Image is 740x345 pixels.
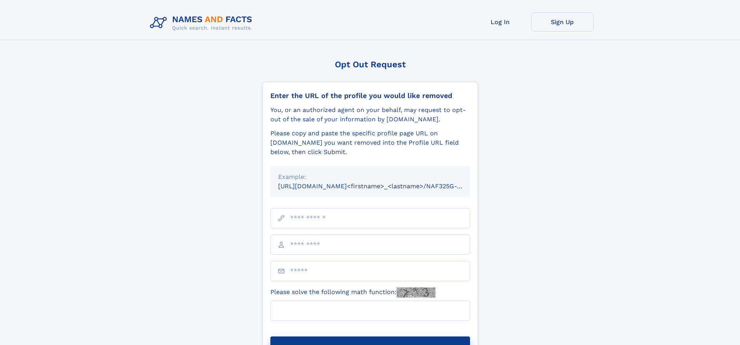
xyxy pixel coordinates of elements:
[469,12,531,32] a: Log In
[278,172,462,182] div: Example:
[270,91,470,100] div: Enter the URL of the profile you would like removed
[278,182,485,190] small: [URL][DOMAIN_NAME]<firstname>_<lastname>/NAF325G-xxxxxxxx
[531,12,594,32] a: Sign Up
[270,287,435,298] label: Please solve the following math function:
[147,12,259,33] img: Logo Names and Facts
[270,105,470,124] div: You, or an authorized agent on your behalf, may request to opt-out of the sale of your informatio...
[262,60,478,69] div: Opt Out Request
[270,129,470,157] div: Please copy and paste the specific profile page URL on [DOMAIN_NAME] you want removed into the Pr...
